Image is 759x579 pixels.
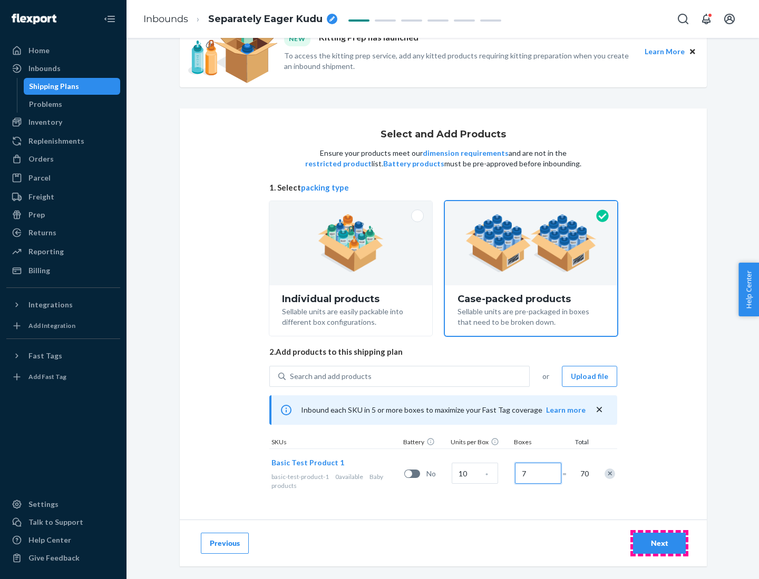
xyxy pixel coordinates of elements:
[562,468,573,479] span: =
[28,351,62,361] div: Fast Tags
[28,246,64,257] div: Reporting
[271,473,329,481] span: basic-test-product-1
[633,533,686,554] button: Next
[6,42,120,59] a: Home
[594,404,605,415] button: close
[6,347,120,364] button: Fast Tags
[28,173,51,183] div: Parcel
[6,188,120,205] a: Freight
[645,46,685,57] button: Learn More
[28,117,62,127] div: Inventory
[515,463,561,484] input: Number of boxes
[99,8,120,29] button: Close Navigation
[269,395,617,425] div: Inbound each SKU in 5 or more boxes to maximize your Fast Tag coverage
[6,243,120,260] a: Reporting
[605,468,615,479] div: Remove Item
[271,458,344,467] span: Basic Test Product 1
[401,437,449,448] div: Battery
[28,192,54,202] div: Freight
[6,262,120,279] a: Billing
[512,437,565,448] div: Boxes
[383,158,444,169] button: Battery products
[208,13,323,26] span: Separately Eager Kudu
[28,209,45,220] div: Prep
[319,32,419,46] p: Kitting Prep has launched
[12,14,56,24] img: Flexport logo
[24,78,121,95] a: Shipping Plans
[719,8,740,29] button: Open account menu
[6,317,120,334] a: Add Integration
[6,550,120,566] button: Give Feedback
[290,371,372,382] div: Search and add products
[423,148,509,158] button: dimension requirements
[6,532,120,548] a: Help Center
[135,4,346,35] ol: breadcrumbs
[6,60,120,77] a: Inbounds
[28,300,73,310] div: Integrations
[28,227,56,238] div: Returns
[6,133,120,149] a: Replenishments
[269,346,617,357] span: 2. Add products to this shipping plan
[6,514,120,531] a: Talk to Support
[565,437,591,448] div: Total
[201,533,249,554] button: Previous
[282,294,420,304] div: Individual products
[696,8,717,29] button: Open notifications
[28,45,50,56] div: Home
[143,13,188,25] a: Inbounds
[28,321,75,330] div: Add Integration
[24,96,121,113] a: Problems
[6,114,120,131] a: Inventory
[28,553,80,563] div: Give Feedback
[6,496,120,513] a: Settings
[458,294,605,304] div: Case-packed products
[282,304,420,327] div: Sellable units are easily packable into different box configurations.
[269,437,401,448] div: SKUs
[304,148,582,169] p: Ensure your products meet our and are not in the list. must be pre-approved before inbounding.
[6,206,120,223] a: Prep
[542,371,549,382] span: or
[269,182,617,193] span: 1. Select
[6,151,120,167] a: Orders
[28,517,83,527] div: Talk to Support
[28,535,71,545] div: Help Center
[426,468,447,479] span: No
[284,32,310,46] div: NEW
[28,265,50,276] div: Billing
[6,296,120,313] button: Integrations
[6,224,120,241] a: Returns
[28,136,84,146] div: Replenishments
[28,372,66,381] div: Add Fast Tag
[449,437,512,448] div: Units per Box
[29,99,62,109] div: Problems
[318,214,384,272] img: individual-pack.facf35554cb0f1810c75b2bd6df2d64e.png
[271,472,400,490] div: Baby products
[642,538,677,548] div: Next
[301,182,349,193] button: packing type
[381,129,506,140] h1: Select and Add Products
[562,366,617,387] button: Upload file
[687,46,698,57] button: Close
[6,169,120,186] a: Parcel
[28,63,61,74] div: Inbounds
[546,405,586,415] button: Learn more
[29,81,79,92] div: Shipping Plans
[458,304,605,327] div: Sellable units are pre-packaged in boxes that need to be broken down.
[465,214,597,272] img: case-pack.59cecea509d18c883b923b81aeac6d0b.png
[578,468,589,479] span: 70
[28,499,59,510] div: Settings
[284,51,635,72] p: To access the kitting prep service, add any kitted products requiring kitting preparation when yo...
[28,154,54,164] div: Orders
[452,463,498,484] input: Case Quantity
[305,158,372,169] button: restricted product
[271,457,344,468] button: Basic Test Product 1
[673,8,694,29] button: Open Search Box
[738,263,759,316] button: Help Center
[6,368,120,385] a: Add Fast Tag
[335,473,363,481] span: 0 available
